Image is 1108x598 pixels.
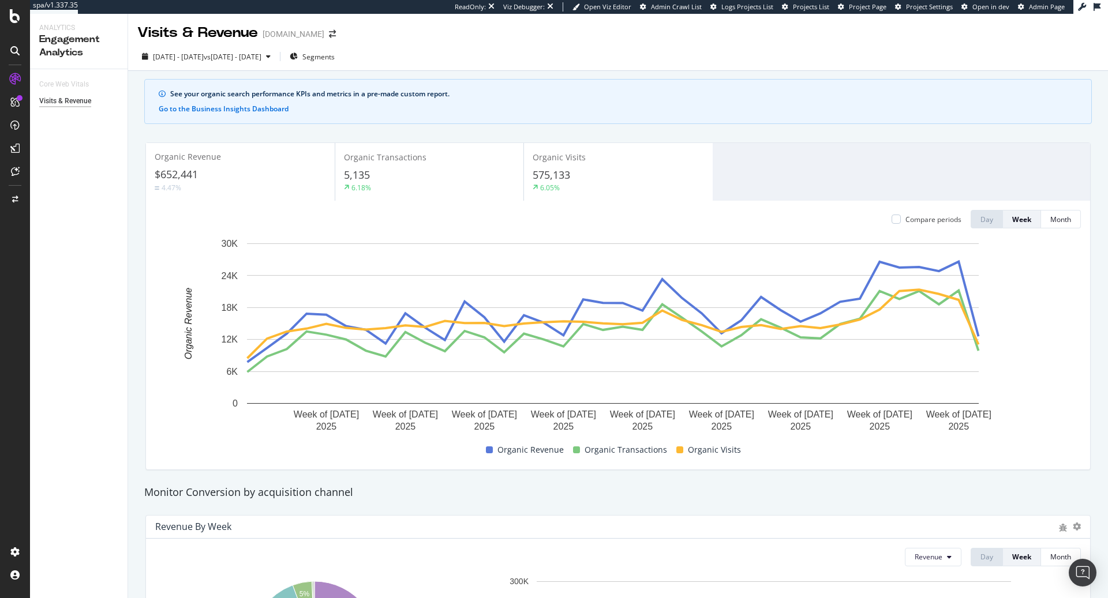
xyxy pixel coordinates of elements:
[395,422,416,431] text: 2025
[610,409,675,419] text: Week of [DATE]
[1012,552,1031,562] div: Week
[1003,548,1041,566] button: Week
[455,2,486,12] div: ReadOnly:
[712,422,732,431] text: 2025
[905,215,961,224] div: Compare periods
[474,422,495,431] text: 2025
[533,152,586,163] span: Organic Visits
[531,409,596,419] text: Week of [DATE]
[138,485,1098,500] div: Monitor Conversion by acquisition channel
[640,2,702,12] a: Admin Crawl List
[632,422,653,431] text: 2025
[915,552,942,562] span: Revenue
[689,409,754,419] text: Week of [DATE]
[170,89,1077,99] div: See your organic search performance KPIs and metrics in a pre-made custom report.
[895,2,953,12] a: Project Settings
[351,183,371,193] div: 6.18%
[961,2,1009,12] a: Open in dev
[155,151,221,162] span: Organic Revenue
[302,52,335,62] span: Segments
[721,2,773,11] span: Logs Projects List
[155,521,231,532] div: Revenue by Week
[1003,210,1041,228] button: Week
[791,422,811,431] text: 2025
[906,2,953,11] span: Project Settings
[344,168,370,182] span: 5,135
[948,422,969,431] text: 2025
[980,552,993,562] div: Day
[782,2,829,12] a: Projects List
[651,2,702,11] span: Admin Crawl List
[39,23,118,33] div: Analytics
[793,2,829,11] span: Projects List
[972,2,1009,11] span: Open in dev
[1050,215,1071,224] div: Month
[159,104,289,114] button: Go to the Business Insights Dashboard
[329,30,336,38] div: arrow-right-arrow-left
[263,28,324,40] div: [DOMAIN_NAME]
[222,303,238,313] text: 18K
[710,2,773,12] a: Logs Projects List
[1018,2,1065,12] a: Admin Page
[1059,524,1067,532] div: bug
[344,152,426,163] span: Organic Transactions
[510,577,529,586] text: 300K
[1050,552,1071,562] div: Month
[497,443,564,457] span: Organic Revenue
[849,2,886,11] span: Project Page
[1012,215,1031,224] div: Week
[222,271,238,281] text: 24K
[316,422,337,431] text: 2025
[184,288,193,360] text: Organic Revenue
[971,210,1003,228] button: Day
[926,409,991,419] text: Week of [DATE]
[39,95,91,107] div: Visits & Revenue
[869,422,890,431] text: 2025
[980,215,993,224] div: Day
[503,2,545,12] div: Viz Debugger:
[233,398,238,408] text: 0
[373,409,438,419] text: Week of [DATE]
[572,2,631,12] a: Open Viz Editor
[905,548,961,566] button: Revenue
[300,590,310,598] text: 5%
[144,79,1092,124] div: info banner
[153,52,204,62] span: [DATE] - [DATE]
[39,78,100,91] a: Core Web Vitals
[137,47,275,66] button: [DATE] - [DATE]vs[DATE] - [DATE]
[294,409,359,419] text: Week of [DATE]
[162,183,181,193] div: 4.47%
[838,2,886,12] a: Project Page
[768,409,833,419] text: Week of [DATE]
[847,409,912,419] text: Week of [DATE]
[553,422,574,431] text: 2025
[226,367,238,377] text: 6K
[584,2,631,11] span: Open Viz Editor
[222,335,238,345] text: 12K
[585,443,667,457] span: Organic Transactions
[452,409,517,419] text: Week of [DATE]
[39,33,118,59] div: Engagement Analytics
[540,183,560,193] div: 6.05%
[39,95,119,107] a: Visits & Revenue
[533,168,570,182] span: 575,133
[285,47,339,66] button: Segments
[155,186,159,190] img: Equal
[1029,2,1065,11] span: Admin Page
[688,443,741,457] span: Organic Visits
[1069,559,1096,586] div: Open Intercom Messenger
[39,78,89,91] div: Core Web Vitals
[1041,548,1081,566] button: Month
[222,239,238,249] text: 30K
[204,52,261,62] span: vs [DATE] - [DATE]
[155,167,198,181] span: $652,441
[971,548,1003,566] button: Day
[1041,210,1081,228] button: Month
[137,23,258,43] div: Visits & Revenue
[155,238,1070,438] svg: A chart.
